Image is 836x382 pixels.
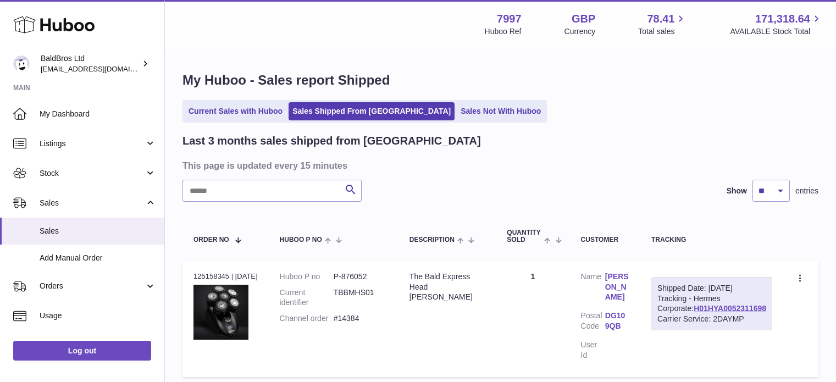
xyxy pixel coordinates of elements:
span: Listings [40,139,145,149]
span: Add Manual Order [40,253,156,263]
dt: Channel order [280,313,334,324]
div: Huboo Ref [485,26,522,37]
span: Order No [193,236,229,243]
h2: Last 3 months sales shipped from [GEOGRAPHIC_DATA] [182,134,481,148]
div: BaldBros Ltd [41,53,140,74]
dt: Postal Code [581,311,605,334]
a: H01HYA0052311698 [694,304,766,313]
div: Shipped Date: [DATE] [657,283,766,294]
div: Tracking - Hermes Corporate: [651,277,772,331]
span: 171,318.64 [755,12,810,26]
dd: P-876052 [334,272,387,282]
dd: #14384 [334,313,387,324]
a: [PERSON_NAME] [605,272,629,303]
span: Huboo P no [280,236,322,243]
span: My Dashboard [40,109,156,119]
span: Sales [40,198,145,208]
img: 79971697027789.png [193,285,248,340]
a: 78.41 Total sales [638,12,687,37]
a: Sales Not With Huboo [457,102,545,120]
div: Tracking [651,236,772,243]
a: Sales Shipped From [GEOGRAPHIC_DATA] [289,102,455,120]
div: The Bald Express Head [PERSON_NAME] [409,272,485,303]
dt: User Id [581,340,605,361]
span: Orders [40,281,145,291]
dd: TBBMHS01 [334,287,387,308]
div: Carrier Service: 2DAYMP [657,314,766,324]
a: Current Sales with Huboo [185,102,286,120]
a: DG10 9QB [605,311,629,331]
span: 78.41 [647,12,674,26]
span: Total sales [638,26,687,37]
a: 171,318.64 AVAILABLE Stock Total [730,12,823,37]
span: AVAILABLE Stock Total [730,26,823,37]
strong: GBP [572,12,595,26]
span: Quantity Sold [507,229,541,243]
label: Show [727,186,747,196]
span: entries [795,186,818,196]
h3: This page is updated every 15 minutes [182,159,816,171]
div: Currency [564,26,596,37]
strong: 7997 [497,12,522,26]
dt: Current identifier [280,287,334,308]
span: [EMAIL_ADDRESS][DOMAIN_NAME] [41,64,162,73]
td: 1 [496,261,569,377]
div: Customer [581,236,629,243]
span: Usage [40,311,156,321]
h1: My Huboo - Sales report Shipped [182,71,818,89]
span: Sales [40,226,156,236]
dt: Huboo P no [280,272,334,282]
span: Stock [40,168,145,179]
img: internalAdmin-7997@internal.huboo.com [13,56,30,72]
span: Description [409,236,455,243]
div: 125158345 | [DATE] [193,272,258,281]
a: Log out [13,341,151,361]
dt: Name [581,272,605,306]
